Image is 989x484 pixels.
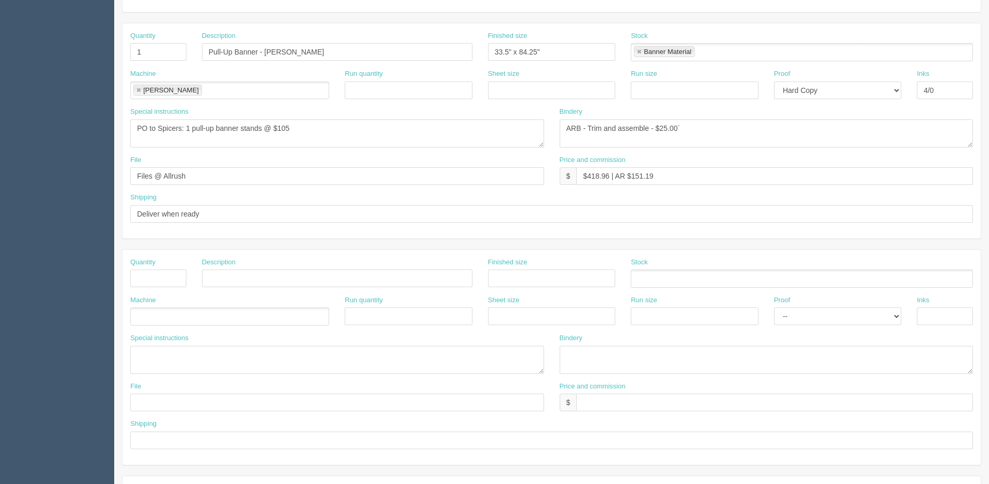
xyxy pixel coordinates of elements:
label: Description [202,31,236,41]
label: Finished size [488,31,527,41]
label: Inks [917,295,929,305]
label: Quantity [130,31,155,41]
label: Shipping [130,193,157,203]
label: Special instructions [130,107,188,117]
label: Sheet size [488,295,520,305]
label: File [130,155,141,165]
label: Run size [631,295,657,305]
div: Banner Material [644,48,692,55]
label: Run quantity [345,295,383,305]
label: Quantity [130,258,155,267]
label: File [130,382,141,392]
label: Price and commission [560,382,626,392]
textarea: PO to Spicers: 2 pull-up banner stands @ $105 = $210 [130,119,544,147]
label: Stock [631,258,648,267]
label: Proof [774,69,790,79]
label: Special instructions [130,333,188,343]
label: Proof [774,295,790,305]
label: Inks [917,69,929,79]
label: Bindery [560,333,582,343]
label: Run quantity [345,69,383,79]
label: Sheet size [488,69,520,79]
label: Shipping [130,419,157,429]
label: Machine [130,295,156,305]
textarea: ARB - Trim and assemble - $40.00 [560,119,973,147]
label: Run size [631,69,657,79]
div: $ [560,394,577,411]
label: Stock [631,31,648,41]
label: Price and commission [560,155,626,165]
label: Finished size [488,258,527,267]
label: Machine [130,69,156,79]
label: Bindery [560,107,582,117]
div: $ [560,167,577,185]
label: Description [202,258,236,267]
div: [PERSON_NAME] [143,87,199,93]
